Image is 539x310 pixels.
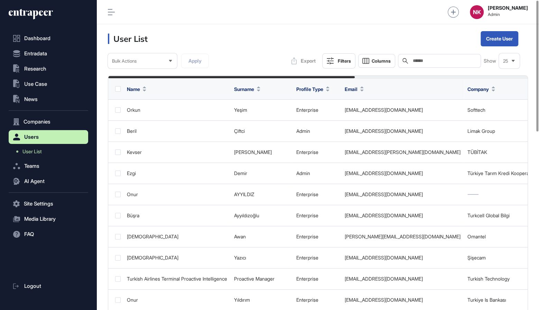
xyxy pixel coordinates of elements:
div: Büşra [127,213,227,218]
button: Create User [481,31,518,46]
div: [EMAIL_ADDRESS][DOMAIN_NAME] [345,297,461,303]
button: NK [470,5,484,19]
div: Onur [127,192,227,197]
button: Media Library [9,212,88,226]
button: Users [9,130,88,144]
strong: [PERSON_NAME] [488,5,528,11]
button: News [9,92,88,106]
div: enterprise [296,255,338,261]
span: AI Agent [24,179,45,184]
a: Omantel [467,234,486,239]
div: Orkun [127,107,227,113]
h3: User List [108,34,148,44]
span: FAQ [24,231,34,237]
button: Surname [234,85,260,93]
a: Softtech [467,107,485,113]
div: [EMAIL_ADDRESS][DOMAIN_NAME] [345,107,461,113]
span: Profile Type [296,85,323,93]
div: Kevser [127,149,227,155]
button: Filters [322,53,355,69]
div: enterprise [296,276,338,282]
a: Turkiye Is Bankası [467,297,506,303]
span: Media Library [24,216,56,222]
div: Turkish Airlines Terminal Proactive Intelligence [127,276,227,282]
div: [EMAIL_ADDRESS][PERSON_NAME][DOMAIN_NAME] [345,149,461,155]
span: Use Case [24,81,47,87]
button: Entradata [9,47,88,61]
button: Export [288,54,319,68]
span: Site Settings [24,201,53,207]
a: Turkcell Global Bilgi [467,212,510,218]
button: Name [127,85,146,93]
span: Surname [234,85,254,93]
div: Ayyıldızoğlu [234,213,289,218]
button: AI Agent [9,174,88,188]
div: [PERSON_NAME][EMAIL_ADDRESS][DOMAIN_NAME] [345,234,461,239]
span: Admin [488,12,528,17]
button: Company [467,85,495,93]
div: admin [296,128,338,134]
button: Profile Type [296,85,329,93]
div: enterprise [296,213,338,218]
div: Proactive Manager [234,276,289,282]
div: [EMAIL_ADDRESS][DOMAIN_NAME] [345,255,461,261]
span: User List [22,149,42,154]
button: Research [9,62,88,76]
div: Awan [234,234,289,239]
a: Logout [9,279,88,293]
span: Users [24,134,39,140]
div: Filters [338,58,351,64]
div: [EMAIL_ADDRESS][DOMAIN_NAME] [345,192,461,197]
a: User List [12,145,88,158]
div: Onur [127,297,227,303]
button: Site Settings [9,197,88,211]
div: enterprise [296,149,338,155]
div: [EMAIL_ADDRESS][DOMAIN_NAME] [345,171,461,176]
div: Çiftci [234,128,289,134]
span: Dashboard [24,36,50,41]
div: enterprise [296,107,338,113]
span: Name [127,85,140,93]
div: enterprise [296,297,338,303]
a: Dashboard [9,31,88,45]
div: Yazıcı [234,255,289,261]
div: enterprise [296,192,338,197]
span: Company [467,85,489,93]
div: Yeşim [234,107,289,113]
span: News [24,97,38,102]
span: Email [345,85,357,93]
span: Teams [24,163,39,169]
span: Logout [24,283,41,289]
span: Companies [24,119,50,125]
div: [EMAIL_ADDRESS][DOMAIN_NAME] [345,276,461,282]
div: Demir [234,171,289,176]
span: Bulk Actions [112,58,137,64]
div: [EMAIL_ADDRESS][DOMAIN_NAME] [345,128,461,134]
div: AYYILDIZ [234,192,289,197]
a: TÜBİTAK [467,149,487,155]
span: Columns [372,58,391,64]
span: Research [24,66,46,72]
span: Entradata [24,51,47,56]
button: FAQ [9,227,88,241]
button: Use Case [9,77,88,91]
a: Limak Group [467,128,495,134]
a: Şişecam [467,255,486,261]
button: Companies [9,115,88,129]
div: admin [296,171,338,176]
a: Turkish Technology [467,276,510,282]
div: Beril [127,128,227,134]
button: Teams [9,159,88,173]
div: enterprise [296,234,338,239]
div: [PERSON_NAME] [234,149,289,155]
div: Yıldırım [234,297,289,303]
div: Ezgi [127,171,227,176]
button: Columns [358,54,395,68]
div: [DEMOGRAPHIC_DATA] [127,255,227,261]
button: Email [345,85,364,93]
div: [EMAIL_ADDRESS][DOMAIN_NAME] [345,213,461,218]
div: [DEMOGRAPHIC_DATA] [127,234,227,239]
span: 25 [503,58,508,64]
span: Show [484,58,496,64]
